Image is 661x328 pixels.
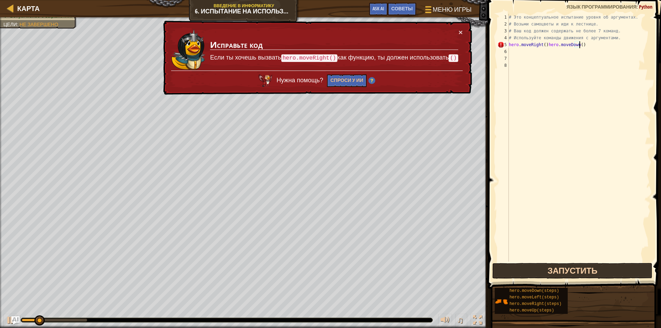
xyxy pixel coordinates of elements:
[492,263,652,279] button: Запустить
[259,74,272,87] img: AI
[497,41,509,48] div: 5
[17,4,40,13] span: Карта
[566,3,637,10] span: Язык программирования
[510,288,559,293] span: hero.moveDown(steps)
[281,54,337,62] code: hero.moveRight()
[17,22,20,27] span: :
[471,314,484,328] button: Переключить полноэкранный режим
[497,55,509,62] div: 7
[3,314,17,328] button: Ctrl + P: Play
[369,3,388,15] button: Ask AI
[449,54,458,62] code: ()
[497,21,509,28] div: 2
[455,314,467,328] button: ♫
[210,53,458,62] p: Если ты хочешь вызвать как функцию, ты должен использовать
[457,315,464,325] span: ♫
[420,3,476,19] button: Меню игры
[459,29,463,36] button: ×
[497,62,509,69] div: 8
[497,48,509,55] div: 6
[510,308,554,313] span: hero.moveUp(steps)
[210,40,458,50] h3: Исправьте код
[497,28,509,34] div: 3
[171,29,206,70] img: duck_usara.png
[327,74,367,87] button: Спроси у ИИ
[510,295,559,300] span: hero.moveLeft(steps)
[510,301,562,306] span: hero.moveRight(steps)
[639,3,652,10] span: Python
[391,5,412,12] span: Советы
[11,316,20,325] button: Ask AI
[497,14,509,21] div: 1
[497,34,509,41] div: 4
[495,295,508,308] img: portrait.png
[637,3,639,10] span: :
[433,5,472,14] span: Меню игры
[373,5,384,12] span: Ask AI
[368,77,375,84] img: Hint
[20,22,58,27] span: Не завершено
[438,314,452,328] button: Регулировать громкость
[276,77,325,84] span: Нужна помощь?
[3,22,17,27] span: Цели
[14,4,40,13] a: Карта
